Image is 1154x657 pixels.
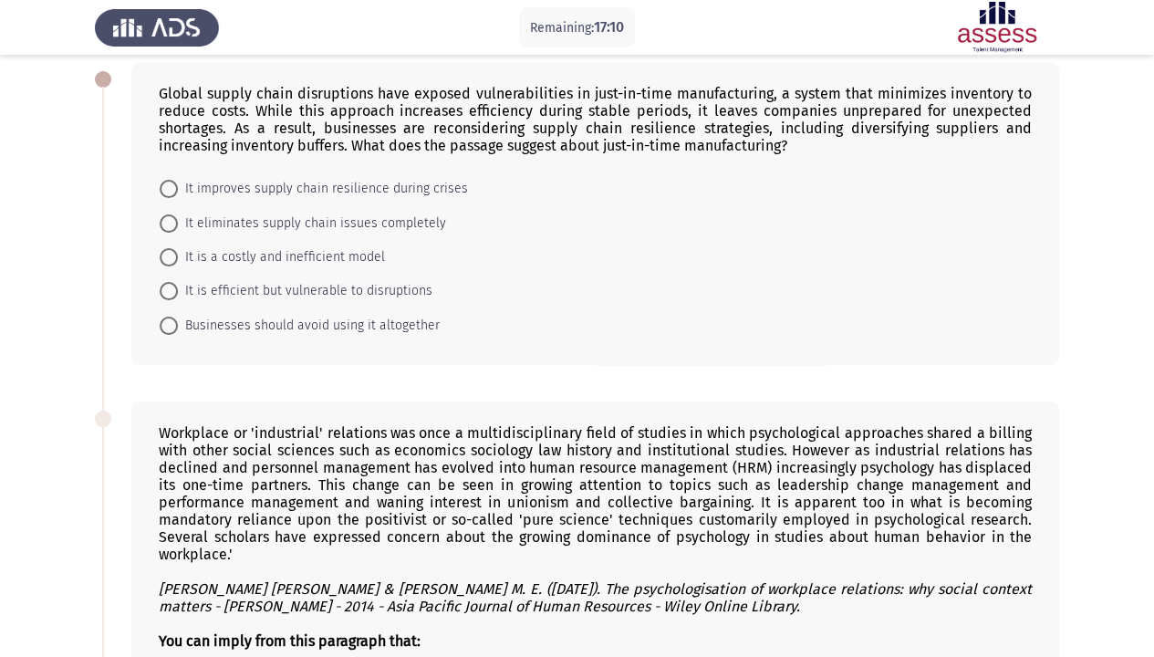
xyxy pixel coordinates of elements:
[594,18,624,36] span: 17:10
[95,2,219,53] img: Assess Talent Management logo
[159,580,1032,615] i: [PERSON_NAME] [PERSON_NAME] & [PERSON_NAME] M. E. ([DATE]). The psychologisation of workplace rel...
[530,16,624,39] p: Remaining:
[178,280,432,302] span: It is efficient but vulnerable to disruptions
[935,2,1059,53] img: Assessment logo of ASSESS English Language Assessment (3 Module) (Ad - IB)
[159,85,1032,154] div: Global supply chain disruptions have exposed vulnerabilities in just-in-time manufacturing, a sys...
[159,632,421,650] b: You can imply from this paragraph that:
[178,246,385,268] span: It is a costly and inefficient model
[178,213,446,235] span: It eliminates supply chain issues completely
[178,315,440,337] span: Businesses should avoid using it altogether
[159,424,1032,650] div: Workplace or 'industrial' relations was once a multidisciplinary field of studies in which psycho...
[178,178,468,200] span: It improves supply chain resilience during crises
